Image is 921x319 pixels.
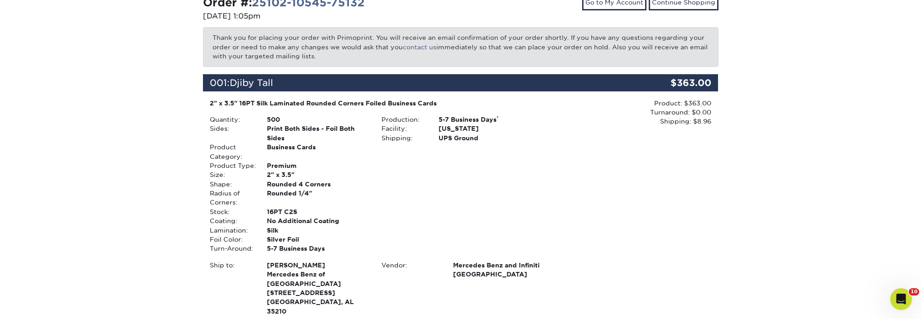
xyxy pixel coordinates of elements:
[203,74,632,91] div: 001:
[375,261,446,279] div: Vendor:
[267,261,368,315] strong: [GEOGRAPHIC_DATA], AL 35210
[375,133,432,143] div: Shipping:
[203,180,260,189] div: Shape:
[260,226,375,235] div: Silk
[909,288,919,295] span: 10
[432,115,546,124] div: 5-7 Business Days
[260,189,375,207] div: Rounded 1/4"
[432,133,546,143] div: UPS Ground
[260,235,375,244] div: Silver Foil
[260,170,375,179] div: 2" x 3.5"
[260,180,375,189] div: Rounded 4 Corners
[203,143,260,161] div: Product Category:
[203,207,260,216] div: Stock:
[267,270,368,288] span: Mercedes Benz of [GEOGRAPHIC_DATA]
[890,288,912,310] iframe: Intercom live chat
[203,216,260,225] div: Coating:
[203,244,260,253] div: Turn-Around:
[260,124,375,143] div: Print Both Sides - Foil Both Sides
[203,261,260,316] div: Ship to:
[203,27,718,67] p: Thank you for placing your order with Primoprint. You will receive an email confirmation of your ...
[375,124,432,133] div: Facility:
[203,115,260,124] div: Quantity:
[260,216,375,225] div: No Additional Coating
[267,261,368,270] span: [PERSON_NAME]
[210,99,540,108] div: 2" x 3.5" 16PT Silk Laminated Rounded Corners Foiled Business Cards
[260,244,375,253] div: 5-7 Business Days
[446,261,546,279] div: Mercedes Benz and Infiniti [GEOGRAPHIC_DATA]
[432,124,546,133] div: [US_STATE]
[203,226,260,235] div: Lamination:
[230,77,273,88] span: Djiby Tall
[260,143,375,161] div: Business Cards
[267,288,368,297] span: [STREET_ADDRESS]
[203,124,260,143] div: Sides:
[260,207,375,216] div: 16PT C2S
[375,115,432,124] div: Production:
[203,161,260,170] div: Product Type:
[260,161,375,170] div: Premium
[203,11,454,22] p: [DATE] 1:05pm
[203,235,260,244] div: Foil Color:
[546,99,711,126] div: Product: $363.00 Turnaround: $0.00 Shipping: $8.96
[260,115,375,124] div: 500
[203,170,260,179] div: Size:
[632,74,718,91] div: $363.00
[203,189,260,207] div: Radius of Corners:
[403,43,436,51] a: contact us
